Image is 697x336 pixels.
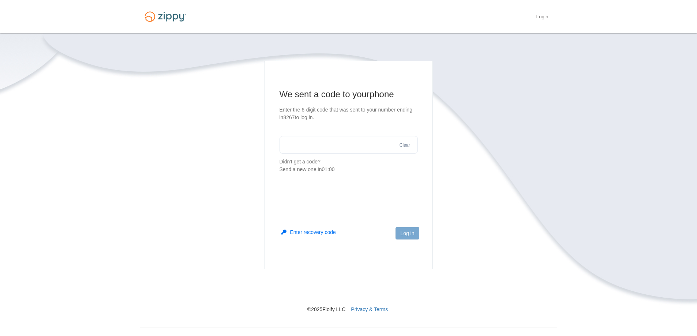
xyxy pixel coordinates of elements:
img: Logo [140,8,191,25]
a: Login [536,14,548,21]
p: Didn't get a code? [280,158,418,173]
a: Privacy & Terms [351,306,388,312]
h1: We sent a code to your phone [280,88,418,100]
button: Log in [396,227,419,239]
p: Enter the 6-digit code that was sent to your number ending in 8267 to log in. [280,106,418,121]
button: Clear [397,142,412,149]
nav: © 2025 Floify LLC [140,269,557,313]
button: Enter recovery code [281,229,336,236]
div: Send a new one in 01:00 [280,166,418,173]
